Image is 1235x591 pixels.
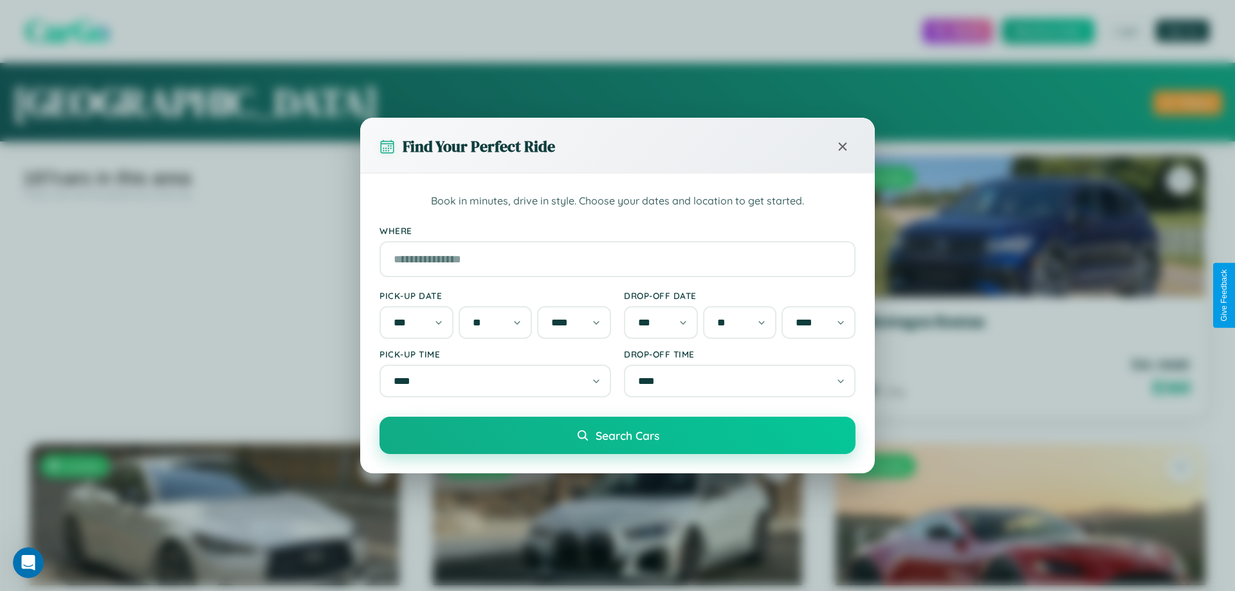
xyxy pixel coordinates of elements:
[624,290,855,301] label: Drop-off Date
[624,349,855,359] label: Drop-off Time
[403,136,555,157] h3: Find Your Perfect Ride
[380,225,855,236] label: Where
[380,193,855,210] p: Book in minutes, drive in style. Choose your dates and location to get started.
[380,290,611,301] label: Pick-up Date
[380,349,611,359] label: Pick-up Time
[380,417,855,454] button: Search Cars
[596,428,659,442] span: Search Cars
